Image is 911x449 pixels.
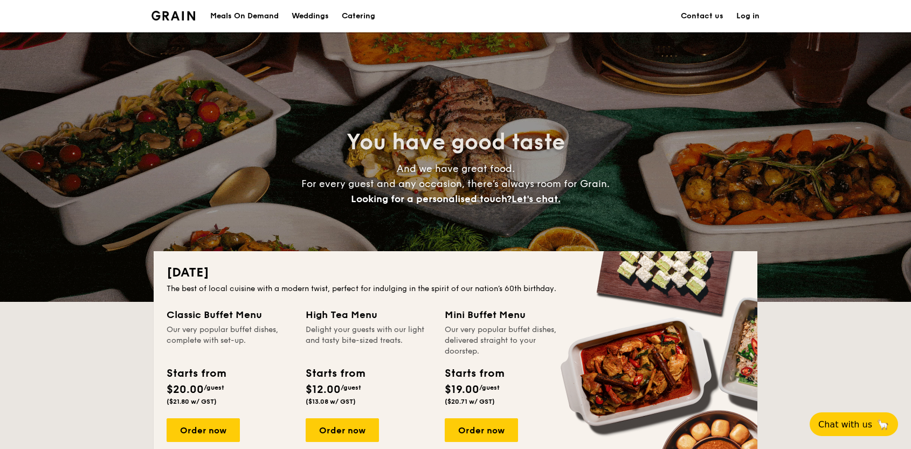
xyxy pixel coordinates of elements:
[445,418,518,442] div: Order now
[445,324,571,357] div: Our very popular buffet dishes, delivered straight to your doorstep.
[306,418,379,442] div: Order now
[306,398,356,405] span: ($13.08 w/ GST)
[810,412,898,436] button: Chat with us🦙
[167,365,225,382] div: Starts from
[167,324,293,357] div: Our very popular buffet dishes, complete with set-up.
[167,284,744,294] div: The best of local cuisine with a modern twist, perfect for indulging in the spirit of our nation’...
[479,384,500,391] span: /guest
[151,11,195,20] img: Grain
[347,129,565,155] span: You have good taste
[512,193,561,205] span: Let's chat.
[445,383,479,396] span: $19.00
[167,398,217,405] span: ($21.80 w/ GST)
[167,418,240,442] div: Order now
[204,384,224,391] span: /guest
[445,398,495,405] span: ($20.71 w/ GST)
[445,365,503,382] div: Starts from
[167,383,204,396] span: $20.00
[167,264,744,281] h2: [DATE]
[151,11,195,20] a: Logotype
[445,307,571,322] div: Mini Buffet Menu
[167,307,293,322] div: Classic Buffet Menu
[341,384,361,391] span: /guest
[877,418,889,431] span: 🦙
[306,307,432,322] div: High Tea Menu
[351,193,512,205] span: Looking for a personalised touch?
[306,324,432,357] div: Delight your guests with our light and tasty bite-sized treats.
[306,365,364,382] div: Starts from
[306,383,341,396] span: $12.00
[818,419,872,430] span: Chat with us
[301,163,610,205] span: And we have great food. For every guest and any occasion, there’s always room for Grain.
